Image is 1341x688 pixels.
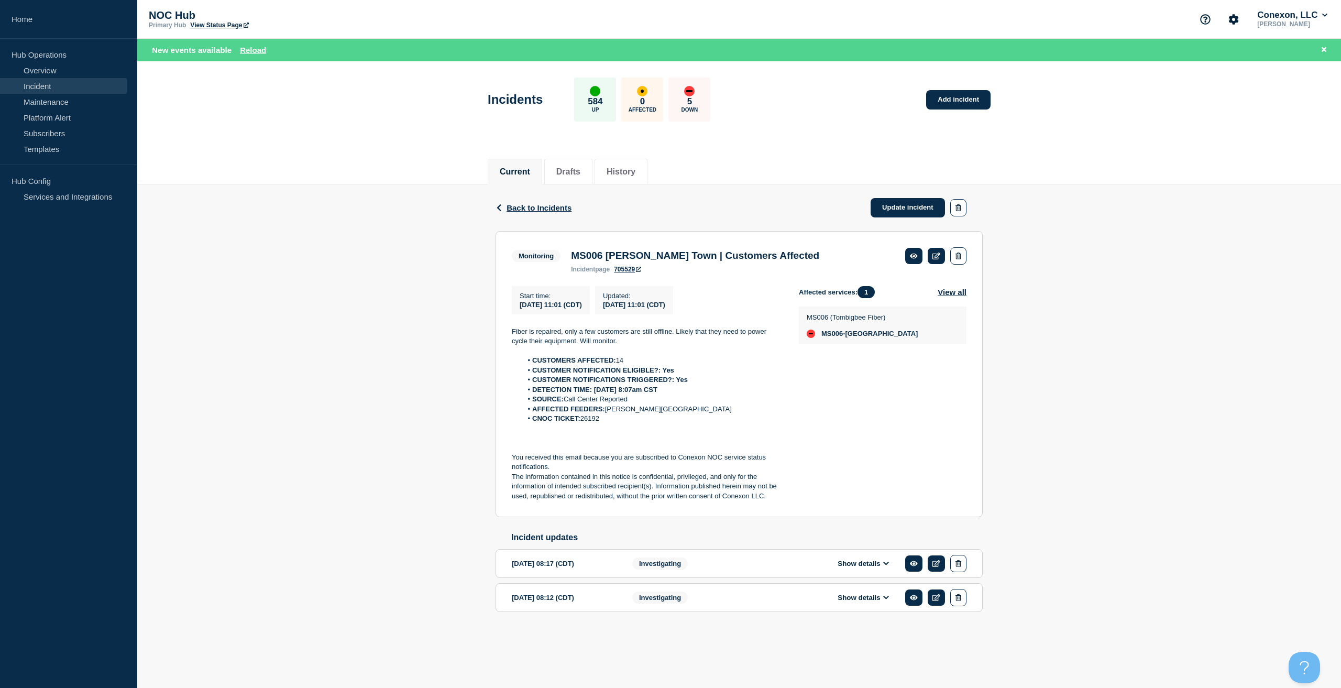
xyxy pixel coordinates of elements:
strong: DETECTION TIME: [DATE] 8:07am CST [532,386,657,394]
strong: CUSTOMER NOTIFICATION ELIGIBLE?: Yes [532,366,674,374]
h3: MS006 [PERSON_NAME] Town | Customers Affected [571,250,819,261]
div: [DATE] 08:17 (CDT) [512,555,617,572]
button: Support [1194,8,1216,30]
p: NOC Hub [149,9,358,21]
button: Drafts [556,167,580,177]
p: Primary Hub [149,21,186,29]
div: up [590,86,600,96]
button: Current [500,167,530,177]
button: Back to Incidents [496,203,571,212]
span: MS006-[GEOGRAPHIC_DATA] [821,330,918,338]
span: Investigating [632,558,688,570]
strong: CUSTOMER NOTIFICATIONS TRIGGERED?: Yes [532,376,688,384]
h1: Incidents [488,92,543,107]
div: affected [637,86,647,96]
span: New events available [152,46,232,54]
strong: CNOC TICKET: [532,414,580,422]
div: [DATE] 11:01 (CDT) [603,300,665,309]
p: page [571,266,610,273]
p: 0 [640,96,645,107]
button: Show details [834,593,892,602]
div: down [684,86,695,96]
p: Updated : [603,292,665,300]
a: Update incident [871,198,945,217]
div: [DATE] 08:12 (CDT) [512,589,617,606]
span: Monitoring [512,250,560,262]
button: History [607,167,635,177]
p: 584 [588,96,602,107]
span: [DATE] 11:01 (CDT) [520,301,582,309]
div: down [807,330,815,338]
p: You received this email because you are subscribed to Conexon NOC service status notifications. [512,453,782,472]
p: The information contained in this notice is confidential, privileged, and only for the informatio... [512,472,782,501]
p: Up [591,107,599,113]
p: [PERSON_NAME] [1255,20,1329,28]
li: 26192 [522,414,783,423]
button: Conexon, LLC [1255,10,1329,20]
li: 14 [522,356,783,365]
span: 1 [858,286,875,298]
li: [PERSON_NAME][GEOGRAPHIC_DATA] [522,405,783,414]
button: Account settings [1223,8,1245,30]
button: Show details [834,559,892,568]
p: Start time : [520,292,582,300]
button: View all [938,286,966,298]
li: Call Center Reported [522,395,783,404]
p: Down [682,107,698,113]
a: View Status Page [190,21,248,29]
strong: SOURCE: [532,395,564,403]
strong: AFFECTED FEEDERS: [532,405,605,413]
strong: CUSTOMERS AFFECTED: [532,356,616,364]
button: Reload [240,46,266,54]
span: Affected services: [799,286,880,298]
a: Add incident [926,90,991,110]
p: 5 [687,96,692,107]
span: Back to Incidents [507,203,571,212]
a: 705529 [614,266,641,273]
p: Fiber is repaired, only a few customers are still offline. Likely that they need to power cycle t... [512,327,782,346]
p: MS006 (Tombigbee Fiber) [807,313,918,321]
h2: Incident updates [511,533,983,542]
p: Affected [629,107,656,113]
span: Investigating [632,592,688,604]
span: incident [571,266,595,273]
iframe: Help Scout Beacon - Open [1289,652,1320,683]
